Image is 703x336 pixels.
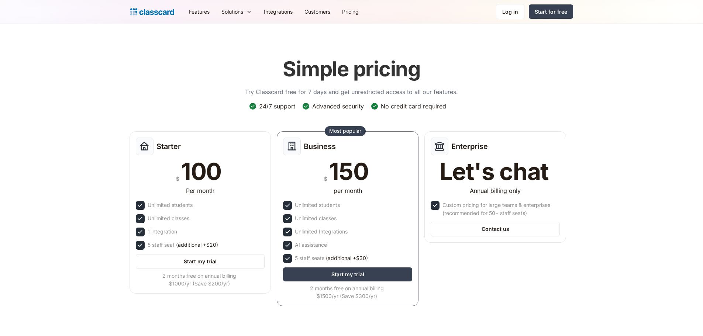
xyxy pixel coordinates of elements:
div: $ [176,174,179,183]
a: Start for free [529,4,573,19]
div: Solutions [216,3,258,20]
div: 2 months free on annual billing $1500/yr (Save $300/yr) [283,284,411,300]
a: Integrations [258,3,299,20]
div: $ [324,174,327,183]
h2: Enterprise [451,142,488,151]
a: Start my trial [283,267,412,281]
h2: Starter [156,142,181,151]
div: Solutions [221,8,243,15]
span: (additional +$30) [326,254,368,262]
div: Unlimited Integrations [295,228,348,236]
div: Unlimited classes [148,214,189,222]
div: Custom pricing for large teams & enterprises (recommended for 50+ staff seats) [442,201,558,217]
div: 24/7 support [259,102,295,110]
div: Let's chat [440,160,549,183]
span: (additional +$20) [176,241,218,249]
div: 100 [181,160,221,183]
div: Advanced security [312,102,364,110]
div: 5 staff seats [295,254,368,262]
h1: Simple pricing [283,57,420,82]
a: Start my trial [136,254,265,269]
div: No credit card required [381,102,446,110]
a: Features [183,3,216,20]
a: home [130,7,174,17]
div: Most popular [329,127,361,135]
div: Start for free [535,8,567,15]
div: Unlimited classes [295,214,337,222]
div: per month [334,186,362,195]
div: Log in [502,8,518,15]
div: Per month [186,186,214,195]
a: Log in [496,4,524,19]
a: Pricing [336,3,365,20]
h2: Business [304,142,336,151]
div: AI assistance [295,241,327,249]
p: Try Classcard free for 7 days and get unrestricted access to all our features. [245,87,458,96]
a: Customers [299,3,336,20]
div: Unlimited students [295,201,340,209]
div: 2 months free on annual billing $1000/yr (Save $200/yr) [136,272,263,287]
div: 150 [329,160,368,183]
div: 1 integration [148,228,177,236]
div: 5 staff seat [148,241,218,249]
div: Annual billing only [470,186,521,195]
a: Contact us [431,222,560,236]
div: Unlimited students [148,201,193,209]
